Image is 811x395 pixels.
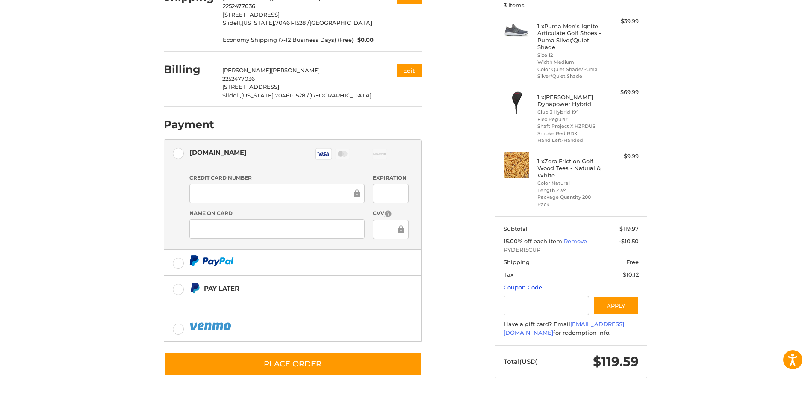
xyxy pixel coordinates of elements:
[623,271,639,278] span: $10.12
[310,19,372,26] span: [GEOGRAPHIC_DATA]
[537,66,603,80] li: Color Quiet Shade/Puma Silver/Quiet Shade
[537,180,603,187] li: Color Natural
[619,238,639,245] span: -$10.50
[354,36,374,44] span: $0.00
[504,246,639,254] span: RYDER15CUP
[537,123,603,137] li: Shaft Project X HZRDUS Smoke Red RDX
[504,259,530,265] span: Shipping
[504,357,538,366] span: Total (USD)
[593,354,639,369] span: $119.59
[504,225,528,232] span: Subtotal
[223,36,354,44] span: Economy Shipping (7-12 Business Days) (Free)
[189,321,233,332] img: PayPal icon
[189,174,365,182] label: Credit Card Number
[619,225,639,232] span: $119.97
[222,67,271,74] span: [PERSON_NAME]
[242,19,275,26] span: [US_STATE],
[222,92,241,99] span: Slidell,
[537,187,603,194] li: Length 2 3/4
[593,296,639,315] button: Apply
[537,59,603,66] li: Width Medium
[504,271,513,278] span: Tax
[605,17,639,26] div: $39.99
[189,209,365,217] label: Name on Card
[504,321,624,336] a: [EMAIL_ADDRESS][DOMAIN_NAME]
[164,63,214,76] h2: Billing
[222,75,255,82] span: 2252477036
[223,3,255,9] span: 2252477036
[373,174,408,182] label: Expiration
[275,92,309,99] span: 70461-1528 /
[189,255,234,266] img: PayPal icon
[504,296,590,315] input: Gift Certificate or Coupon Code
[537,23,603,50] h4: 1 x Puma Men's Ignite Articulate Golf Shoes - Puma Silver/Quiet Shade
[504,2,639,9] h3: 3 Items
[537,94,603,108] h4: 1 x [PERSON_NAME] Dynapower Hybrid
[537,137,603,144] li: Hand Left-Handed
[309,92,372,99] span: [GEOGRAPHIC_DATA]
[271,67,320,74] span: [PERSON_NAME]
[373,209,408,218] label: CVV
[223,19,242,26] span: Slidell,
[626,259,639,265] span: Free
[537,52,603,59] li: Size 12
[537,116,603,123] li: Flex Regular
[537,194,603,208] li: Package Quantity 200 Pack
[223,11,280,18] span: [STREET_ADDRESS]
[275,19,310,26] span: 70461-1528 /
[564,238,587,245] a: Remove
[189,145,247,159] div: [DOMAIN_NAME]
[204,281,368,295] div: Pay Later
[605,152,639,161] div: $9.99
[241,92,275,99] span: [US_STATE],
[164,352,422,376] button: Place Order
[189,283,200,294] img: Pay Later icon
[537,158,603,179] h4: 1 x Zero Friction Golf Wood Tees - Natural & White
[189,297,368,305] iframe: PayPal Message 1
[504,320,639,337] div: Have a gift card? Email for redemption info.
[504,238,564,245] span: 15.00% off each item
[537,109,603,116] li: Club 3 Hybrid 19°
[504,284,542,291] a: Coupon Code
[164,118,214,131] h2: Payment
[222,83,279,90] span: [STREET_ADDRESS]
[397,64,422,77] button: Edit
[605,88,639,97] div: $69.99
